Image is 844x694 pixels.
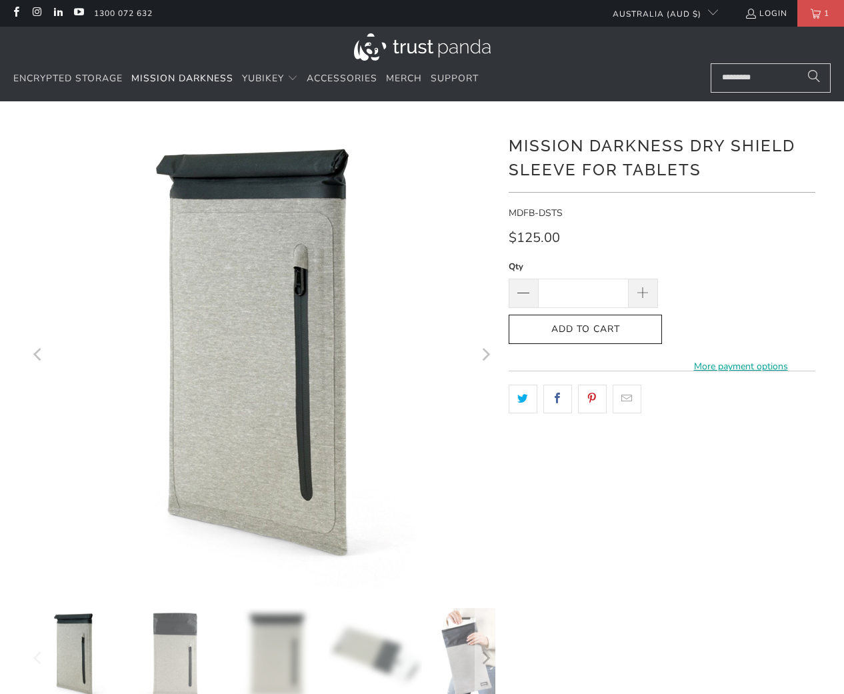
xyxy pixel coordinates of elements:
[28,121,49,588] button: Previous
[666,359,815,374] a: More payment options
[29,121,495,588] a: Mission Darkness Dry Shield Sleeve For Tablets
[431,63,479,95] a: Support
[242,63,298,95] summary: YubiKey
[509,229,560,247] span: $125.00
[578,385,607,413] a: Share this on Pinterest
[475,121,496,588] button: Next
[509,259,658,274] label: Qty
[131,72,233,85] span: Mission Darkness
[509,315,662,345] button: Add to Cart
[73,8,84,19] a: Trust Panda Australia on YouTube
[52,8,63,19] a: Trust Panda Australia on LinkedIn
[797,63,831,93] button: Search
[94,6,153,21] a: 1300 072 632
[13,63,123,95] a: Encrypted Storage
[509,385,537,413] a: Share this on Twitter
[543,385,572,413] a: Share this on Facebook
[613,385,641,413] a: Email this to a friend
[523,324,648,335] span: Add to Cart
[13,63,479,95] nav: Translation missing: en.navigation.header.main_nav
[354,33,491,61] img: Trust Panda Australia
[307,72,377,85] span: Accessories
[13,72,123,85] span: Encrypted Storage
[745,6,787,21] a: Login
[31,8,42,19] a: Trust Panda Australia on Instagram
[386,63,422,95] a: Merch
[431,72,479,85] span: Support
[242,72,284,85] span: YubiKey
[509,131,815,182] h1: Mission Darkness Dry Shield Sleeve For Tablets
[131,63,233,95] a: Mission Darkness
[10,8,21,19] a: Trust Panda Australia on Facebook
[509,207,563,219] span: MDFB-DSTS
[307,63,377,95] a: Accessories
[711,63,831,93] input: Search...
[386,72,422,85] span: Merch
